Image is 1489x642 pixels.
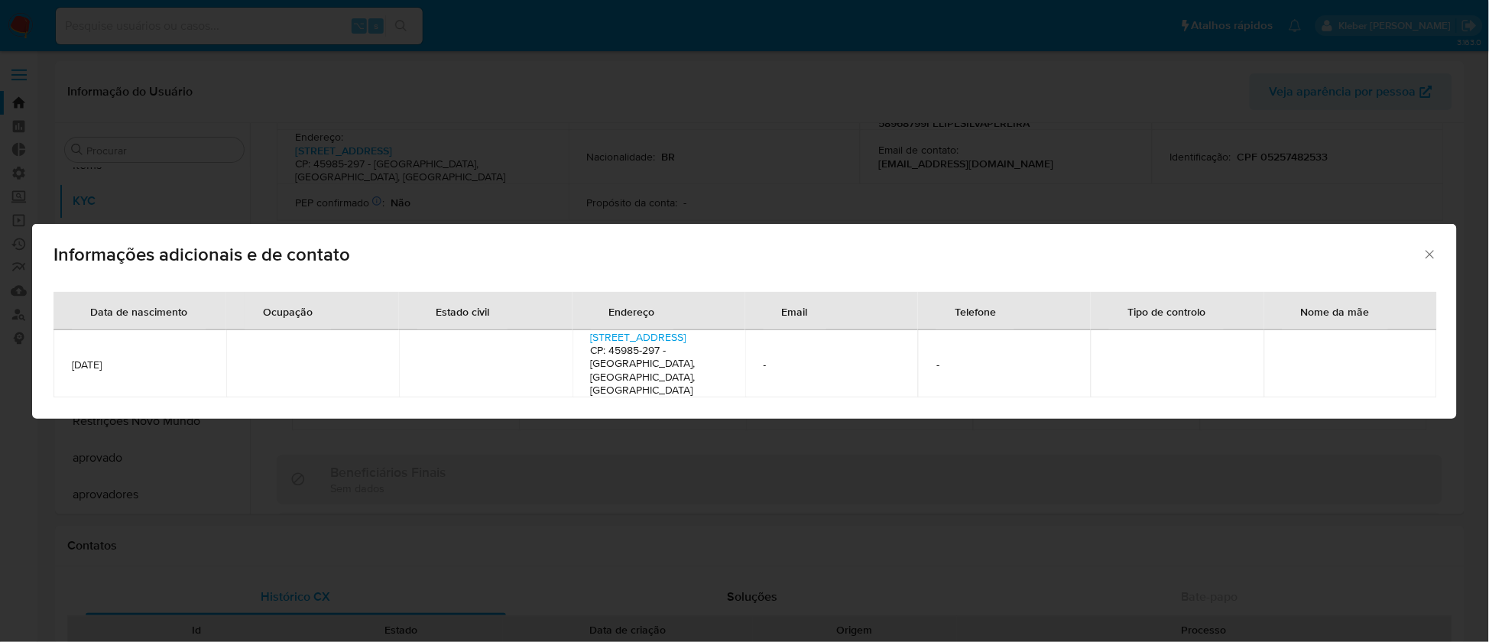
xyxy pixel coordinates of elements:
[591,344,727,397] h4: CP: 45985-297 - [GEOGRAPHIC_DATA], [GEOGRAPHIC_DATA], [GEOGRAPHIC_DATA]
[1109,293,1224,329] div: Tipo de controlo
[764,358,900,371] span: -
[245,293,331,329] div: Ocupação
[764,293,826,329] div: Email
[72,358,208,371] span: [DATE]
[936,358,1072,371] span: -
[1422,247,1436,261] button: Fechar
[54,245,1422,264] span: Informações adicionais e de contato
[936,293,1014,329] div: Telefone
[591,293,673,329] div: Endereço
[591,329,686,345] a: [STREET_ADDRESS]
[417,293,508,329] div: Estado civil
[1283,293,1388,329] div: Nome da mãe
[72,293,206,329] div: Data de nascimento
